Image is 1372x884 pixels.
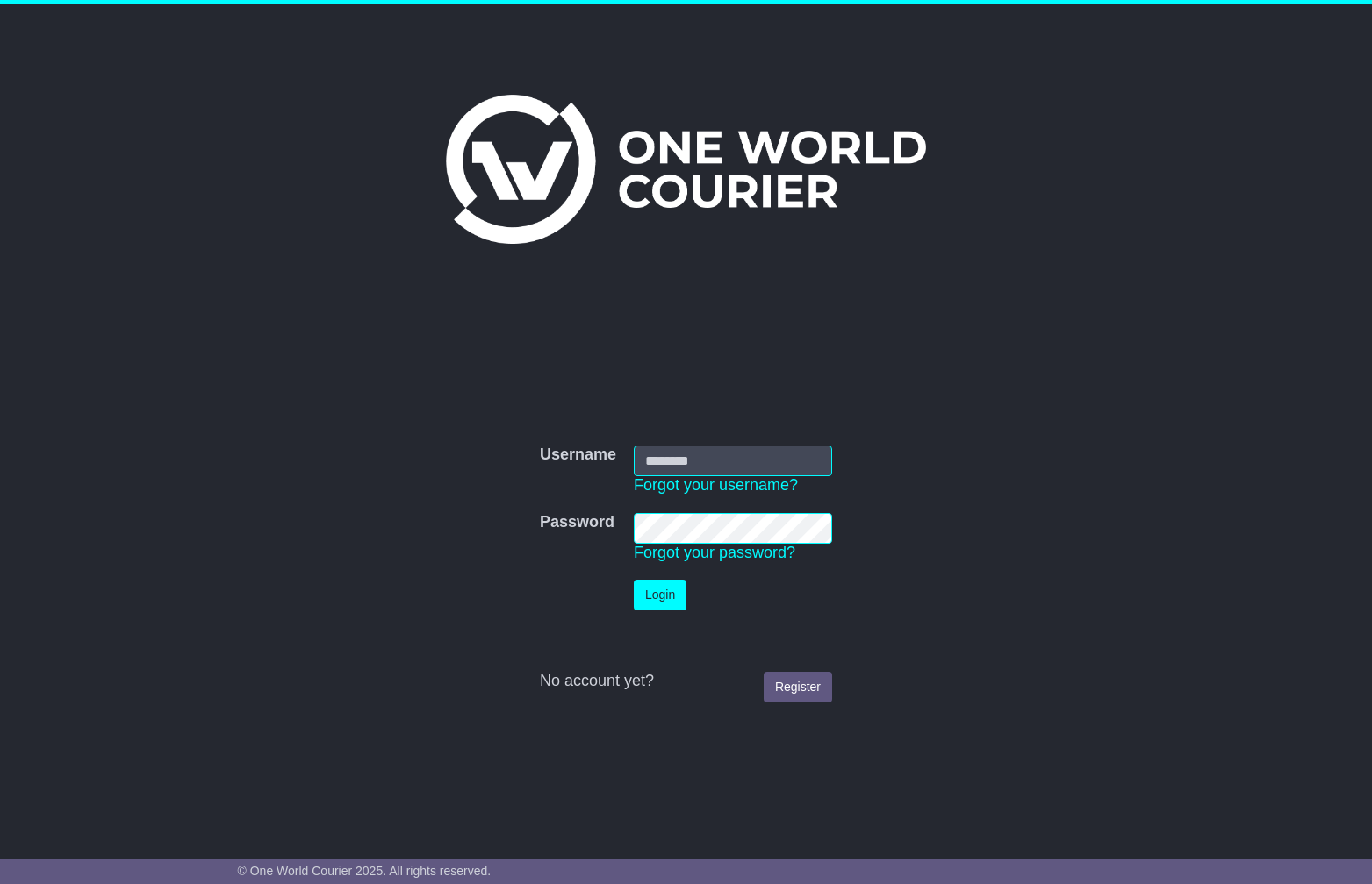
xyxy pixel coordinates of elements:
[238,864,492,878] span: © One World Courier 2025. All rights reserved.
[634,580,686,610] button: Login
[540,513,614,532] label: Password
[764,672,832,702] a: Register
[634,476,798,494] a: Forgot your username?
[634,544,795,561] a: Forgot your password?
[540,446,616,465] label: Username
[446,95,925,244] img: One World
[540,672,832,691] div: No account yet?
